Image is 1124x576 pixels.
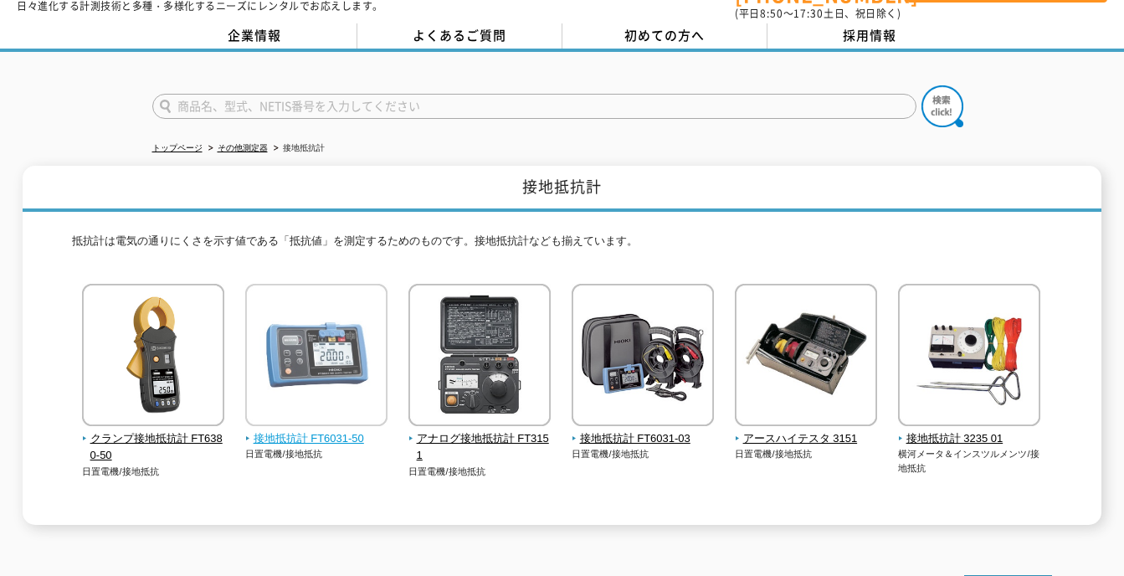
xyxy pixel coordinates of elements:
[270,140,325,157] li: 接地抵抗計
[72,233,1051,259] p: 抵抗計は電気の通りにくさを示す値である「抵抗値」を測定するためのものです。接地抵抗計なども揃えています。
[82,284,224,430] img: クランプ接地抵抗計 FT6380-50
[572,284,714,430] img: 接地抵抗計 FT6031-03
[921,85,963,127] img: btn_search.png
[735,430,878,448] span: アースハイテスタ 3151
[572,430,715,448] span: 接地抵抗計 FT6031-03
[218,143,268,152] a: その他測定器
[245,430,388,448] span: 接地抵抗計 FT6031-50
[898,414,1041,448] a: 接地抵抗計 3235 01
[82,430,225,465] span: クランプ接地抵抗計 FT6380-50
[760,6,783,21] span: 8:50
[898,284,1040,430] img: 接地抵抗計 3235 01
[245,447,388,461] p: 日置電機/接地抵抗
[735,284,877,430] img: アースハイテスタ 3151
[735,447,878,461] p: 日置電機/接地抵抗
[562,23,767,49] a: 初めての方へ
[82,465,225,479] p: 日置電機/接地抵抗
[572,414,715,448] a: 接地抵抗計 FT6031-03
[245,414,388,448] a: 接地抵抗計 FT6031-50
[408,465,552,479] p: 日置電機/接地抵抗
[898,430,1041,448] span: 接地抵抗計 3235 01
[767,23,973,49] a: 採用情報
[735,6,901,21] span: (平日 ～ 土日、祝日除く)
[152,94,916,119] input: 商品名、型式、NETIS番号を入力してください
[735,414,878,448] a: アースハイテスタ 3151
[793,6,824,21] span: 17:30
[17,1,383,11] p: 日々進化する計測技術と多種・多様化するニーズにレンタルでお応えします。
[82,414,225,465] a: クランプ接地抵抗計 FT6380-50
[408,430,552,465] span: アナログ接地抵抗計 FT3151
[898,447,1041,475] p: 横河メータ＆インスツルメンツ/接地抵抗
[408,414,552,465] a: アナログ接地抵抗計 FT3151
[152,143,203,152] a: トップページ
[357,23,562,49] a: よくあるご質問
[245,284,387,430] img: 接地抵抗計 FT6031-50
[408,284,551,430] img: アナログ接地抵抗計 FT3151
[572,447,715,461] p: 日置電機/接地抵抗
[624,26,705,44] span: 初めての方へ
[152,23,357,49] a: 企業情報
[23,166,1101,212] h1: 接地抵抗計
